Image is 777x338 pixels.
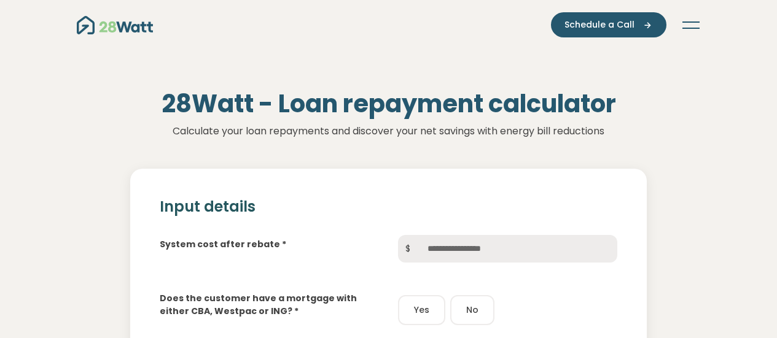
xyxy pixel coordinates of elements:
button: Yes [398,295,445,325]
button: No [450,295,494,325]
img: 28Watt [77,16,153,34]
h2: Input details [160,198,617,216]
nav: Main navigation [77,12,701,37]
button: Schedule a Call [551,12,666,37]
label: Does the customer have a mortgage with either CBA, Westpac or ING? * [160,292,379,318]
label: System cost after rebate * [160,238,286,251]
button: Toggle navigation [681,19,701,31]
h1: 28Watt - Loan repayment calculator [77,89,701,118]
span: Schedule a Call [564,18,634,31]
span: $ [398,235,418,263]
p: Calculate your loan repayments and discover your net savings with energy bill reductions [77,123,701,139]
